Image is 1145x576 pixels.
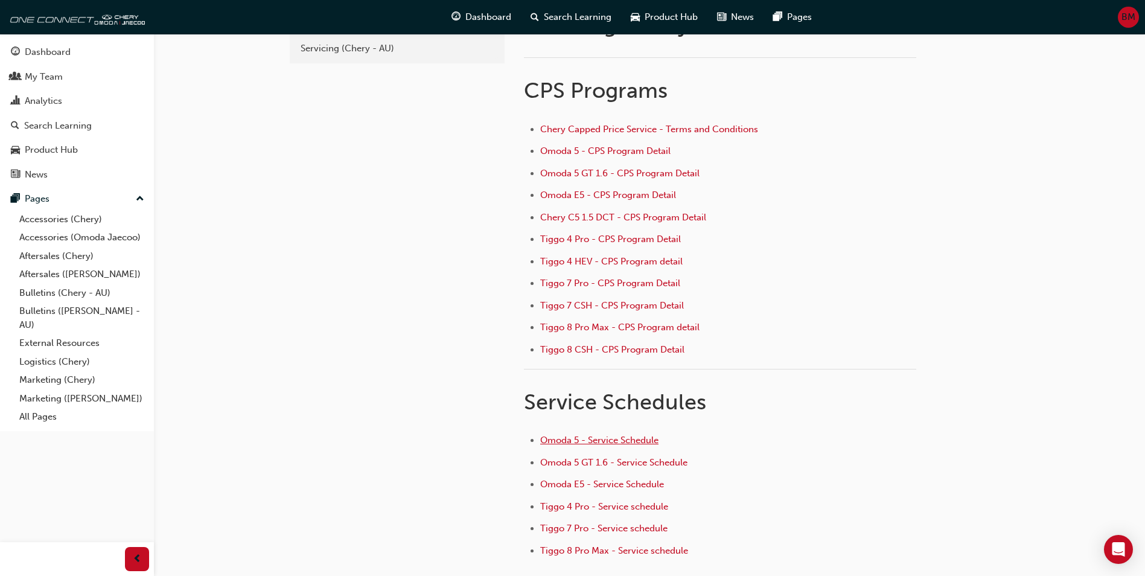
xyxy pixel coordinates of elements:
a: Bulletins (Chery - AU) [14,284,149,302]
span: car-icon [11,145,20,156]
a: Aftersales (Chery) [14,247,149,266]
a: Tiggo 4 HEV - CPS Program detail [540,256,683,267]
div: Search Learning [24,119,92,133]
span: news-icon [717,10,726,25]
a: Accessories (Chery) [14,210,149,229]
span: people-icon [11,72,20,83]
a: Tiggo 7 CSH - CPS Program Detail [540,300,684,311]
a: Omoda E5 - CPS Program Detail [540,190,676,200]
span: pages-icon [773,10,782,25]
button: Pages [5,188,149,210]
div: Product Hub [25,143,78,157]
span: BM [1121,10,1135,24]
div: My Team [25,70,63,84]
a: Accessories (Omoda Jaecoo) [14,228,149,247]
span: News [731,10,754,24]
a: Omoda 5 GT 1.6 - Service Schedule [540,457,687,468]
a: External Resources [14,334,149,353]
div: Open Intercom Messenger [1104,535,1133,564]
span: Product Hub [645,10,698,24]
a: Aftersales ([PERSON_NAME]) [14,265,149,284]
a: Search Learning [5,115,149,137]
a: Marketing (Chery) [14,371,149,389]
a: Analytics [5,90,149,112]
a: pages-iconPages [764,5,821,30]
a: Tiggo 4 Pro - Service schedule [540,501,668,512]
div: Pages [25,192,49,206]
a: car-iconProduct Hub [621,5,707,30]
a: Tiggo 8 CSH - CPS Program Detail [540,344,684,355]
a: Omoda 5 - Service Schedule [540,435,659,446]
a: Marketing ([PERSON_NAME]) [14,389,149,408]
span: Pages [787,10,812,24]
a: Chery C5 1.5 DCT - CPS Program Detail [540,212,706,223]
a: My Team [5,66,149,88]
span: search-icon [11,121,19,132]
span: Dashboard [465,10,511,24]
a: Dashboard [5,41,149,63]
span: Service Schedules [524,389,706,415]
a: Tiggo 4 Pro - CPS Program Detail [540,234,681,245]
span: news-icon [11,170,20,181]
a: news-iconNews [707,5,764,30]
a: News [5,164,149,186]
a: Omoda 5 - CPS Program Detail [540,146,671,156]
a: Omoda E5 - Service Schedule [540,479,664,490]
span: search-icon [531,10,539,25]
span: chart-icon [11,96,20,107]
div: News [25,168,48,182]
button: DashboardMy TeamAnalyticsSearch LearningProduct HubNews [5,39,149,188]
a: guage-iconDashboard [442,5,521,30]
a: Tiggo 7 Pro - CPS Program Detail [540,278,680,289]
span: guage-icon [451,10,461,25]
a: Logistics (Chery) [14,353,149,371]
span: pages-icon [11,194,20,205]
a: Chery Capped Price Service - Terms and Conditions [540,124,758,135]
a: Product Hub [5,139,149,161]
div: Dashboard [25,45,71,59]
a: Omoda 5 GT 1.6 - CPS Program Detail [540,168,700,179]
span: Search Learning [544,10,611,24]
div: Analytics [25,94,62,108]
a: Tiggo 7 Pro - Service schedule [540,523,668,534]
a: Tiggo 8 Pro Max - CPS Program detail [540,322,700,333]
button: BM [1118,7,1139,28]
span: up-icon [136,191,144,207]
span: CPS Programs [524,77,668,103]
img: oneconnect [6,5,145,29]
a: Servicing (Chery - AU) [295,38,500,59]
span: car-icon [631,10,640,25]
span: prev-icon [133,552,142,567]
span: guage-icon [11,47,20,58]
a: Bulletins ([PERSON_NAME] - AU) [14,302,149,334]
div: Servicing (Chery - AU) [301,42,494,56]
a: All Pages [14,408,149,426]
a: Tiggo 8 Pro Max - Service schedule [540,545,688,556]
a: search-iconSearch Learning [521,5,621,30]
